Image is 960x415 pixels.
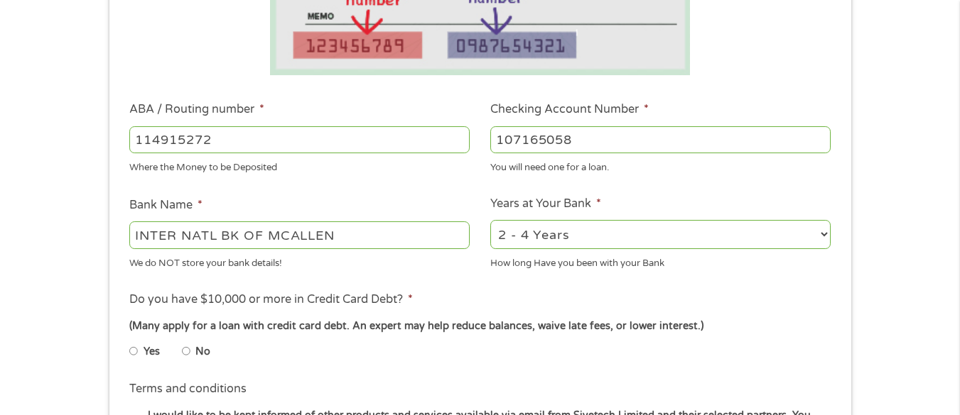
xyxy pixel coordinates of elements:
[129,156,470,175] div: Where the Money to be Deposited
[490,251,831,270] div: How long Have you been with your Bank
[129,319,830,334] div: (Many apply for a loan with credit card debt. An expert may help reduce balances, waive late fees...
[129,198,203,213] label: Bank Name
[129,251,470,270] div: We do NOT store your bank details!
[490,197,601,211] label: Years at Your Bank
[129,126,470,153] input: 263177916
[490,126,831,153] input: 345634636
[129,382,247,397] label: Terms and conditions
[490,102,649,117] label: Checking Account Number
[195,344,210,360] label: No
[144,344,160,360] label: Yes
[129,292,413,307] label: Do you have $10,000 or more in Credit Card Debt?
[129,102,264,117] label: ABA / Routing number
[490,156,831,175] div: You will need one for a loan.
